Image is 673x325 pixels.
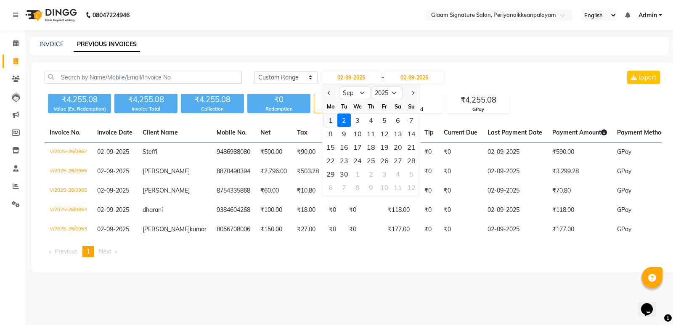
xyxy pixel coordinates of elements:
span: Net [260,129,270,136]
div: 18 [364,140,378,154]
td: ₹118.00 [547,201,612,220]
td: ₹3,299.28 [547,162,612,181]
span: Admin [639,11,657,20]
td: ₹177.00 [383,220,419,239]
span: Current Due [444,129,477,136]
td: 02-09-2025 [482,162,547,181]
td: 8870490394 [212,162,255,181]
div: Wednesday, September 17, 2025 [351,140,364,154]
td: ₹177.00 [547,220,612,239]
nav: Pagination [45,246,662,257]
td: ₹60.00 [255,181,292,201]
div: 4 [391,167,405,181]
div: 12 [378,127,391,140]
div: Saturday, September 13, 2025 [391,127,405,140]
div: Sunday, September 28, 2025 [405,154,418,167]
td: ₹10.80 [292,181,324,201]
div: Sunday, September 14, 2025 [405,127,418,140]
div: Tuesday, October 7, 2025 [337,181,351,194]
div: Saturday, October 11, 2025 [391,181,405,194]
div: Friday, September 5, 2025 [378,114,391,127]
input: Start Date [322,71,381,83]
div: 13 [391,127,405,140]
div: Sa [391,100,405,113]
div: ₹4,255.08 [48,94,111,106]
div: Fr [378,100,391,113]
td: ₹0 [439,162,482,181]
div: Tu [337,100,351,113]
div: Saturday, October 4, 2025 [391,167,405,181]
button: Next month [409,86,416,100]
div: Friday, October 3, 2025 [378,167,391,181]
div: Wednesday, September 24, 2025 [351,154,364,167]
div: 2 [337,114,351,127]
td: ₹0 [324,201,344,220]
span: Invoice No. [50,129,81,136]
td: ₹18.00 [292,201,324,220]
div: Thursday, September 11, 2025 [364,127,378,140]
td: ₹118.00 [383,201,419,220]
div: Friday, September 12, 2025 [378,127,391,140]
div: Thursday, September 18, 2025 [364,140,378,154]
td: ₹150.00 [255,220,292,239]
span: Export [639,74,656,81]
select: Select year [371,87,403,99]
span: dharani [143,206,163,214]
div: Thursday, October 9, 2025 [364,181,378,194]
div: GPay [447,106,509,113]
div: Sunday, September 7, 2025 [405,114,418,127]
td: ₹500.00 [255,143,292,162]
div: Monday, October 6, 2025 [324,181,337,194]
div: Saturday, September 20, 2025 [391,140,405,154]
div: 15 [324,140,337,154]
span: GPay [617,148,631,156]
div: ₹4,255.08 [181,94,244,106]
td: ₹590.00 [547,143,612,162]
div: 6 [391,114,405,127]
div: 25 [364,154,378,167]
div: Thursday, October 2, 2025 [364,167,378,181]
td: ₹0 [419,143,439,162]
div: Friday, October 10, 2025 [378,181,391,194]
div: 16 [337,140,351,154]
div: 1 [351,167,364,181]
div: 14 [405,127,418,140]
td: 8754335868 [212,181,255,201]
td: 02-09-2025 [482,201,547,220]
div: 2 [364,167,378,181]
div: Wednesday, September 10, 2025 [351,127,364,140]
div: 11 [364,127,378,140]
div: Monday, September 29, 2025 [324,167,337,181]
span: Mobile No. [217,129,247,136]
div: 29 [324,167,337,181]
td: ₹0 [439,220,482,239]
span: 02-09-2025 [97,206,129,214]
div: Bills [314,106,376,113]
span: Tip [424,129,434,136]
div: 21 [405,140,418,154]
td: ₹0 [419,220,439,239]
span: Tax [297,129,307,136]
span: Previous [55,248,78,255]
button: Previous month [326,86,333,100]
span: Steffi [143,148,157,156]
td: ₹0 [419,201,439,220]
div: Collection [181,106,244,113]
div: 8 [351,181,364,194]
div: Wednesday, September 3, 2025 [351,114,364,127]
div: Tuesday, September 9, 2025 [337,127,351,140]
div: Mo [324,100,337,113]
select: Select month [339,87,371,99]
span: - [382,73,384,82]
span: Last Payment Date [488,129,542,136]
span: kumar [190,225,207,233]
div: 1 [324,114,337,127]
td: ₹0 [439,143,482,162]
div: Sunday, September 21, 2025 [405,140,418,154]
div: Monday, September 15, 2025 [324,140,337,154]
div: We [351,100,364,113]
td: V/2025-26/0967 [45,143,92,162]
div: ₹0 [247,94,310,106]
div: Sunday, October 12, 2025 [405,181,418,194]
td: ₹70.80 [547,181,612,201]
